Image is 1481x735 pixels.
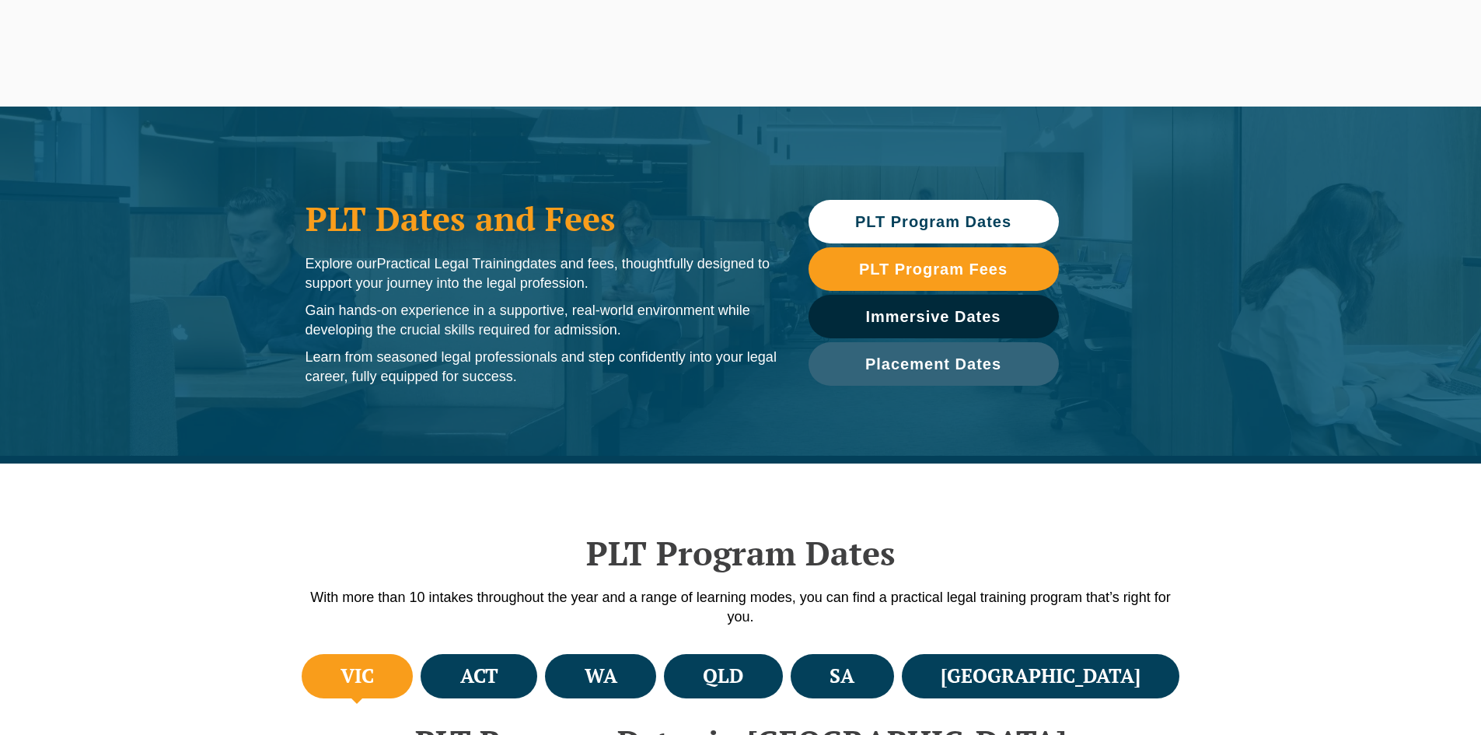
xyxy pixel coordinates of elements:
[377,256,522,271] span: Practical Legal Training
[809,200,1059,243] a: PLT Program Dates
[306,254,777,293] p: Explore our dates and fees, thoughtfully designed to support your journey into the legal profession.
[809,342,1059,386] a: Placement Dates
[809,247,1059,291] a: PLT Program Fees
[855,214,1011,229] span: PLT Program Dates
[585,663,617,689] h4: WA
[703,663,743,689] h4: QLD
[865,356,1001,372] span: Placement Dates
[460,663,498,689] h4: ACT
[941,663,1140,689] h4: [GEOGRAPHIC_DATA]
[866,309,1001,324] span: Immersive Dates
[830,663,854,689] h4: SA
[341,663,374,689] h4: VIC
[298,534,1184,572] h2: PLT Program Dates
[809,295,1059,338] a: Immersive Dates
[859,261,1008,277] span: PLT Program Fees
[298,588,1184,627] p: With more than 10 intakes throughout the year and a range of learning modes, you can find a pract...
[306,301,777,340] p: Gain hands-on experience in a supportive, real-world environment while developing the crucial ski...
[306,348,777,387] p: Learn from seasoned legal professionals and step confidently into your legal career, fully equipp...
[306,199,777,238] h1: PLT Dates and Fees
